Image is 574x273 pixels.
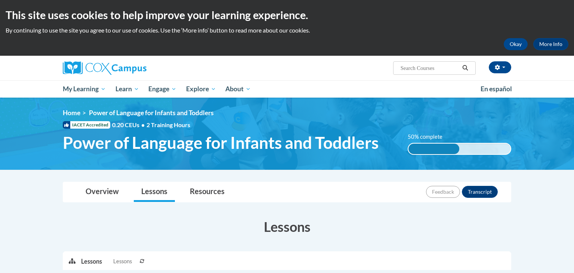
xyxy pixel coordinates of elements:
a: En español [476,81,517,97]
a: My Learning [58,80,111,98]
p: Lessons [81,257,102,266]
span: • [141,121,145,128]
a: Learn [111,80,144,98]
h2: This site uses cookies to help improve your learning experience. [6,7,568,22]
span: Lessons [113,257,132,266]
img: Cox Campus [63,61,146,75]
a: Cox Campus [63,61,205,75]
label: 50% complete [408,133,451,141]
span: IACET Accredited [63,121,110,129]
a: More Info [533,38,568,50]
button: Transcript [462,186,498,198]
span: Learn [115,85,139,93]
span: About [225,85,251,93]
span: Power of Language for Infants and Toddlers [89,109,214,117]
a: About [221,80,256,98]
button: Search [460,64,471,73]
input: Search Courses [400,64,460,73]
div: Main menu [52,80,522,98]
h3: Lessons [63,217,511,236]
a: Lessons [134,182,175,202]
span: Explore [186,85,216,93]
a: Overview [78,182,126,202]
a: Explore [181,80,221,98]
div: 50% complete [408,144,460,154]
a: Engage [143,80,181,98]
a: Home [63,109,80,117]
button: Feedback [426,186,460,198]
span: 2 Training Hours [146,121,190,128]
span: Power of Language for Infants and Toddlers [63,133,379,153]
button: Okay [504,38,528,50]
span: 0.20 CEUs [112,121,146,129]
span: My Learning [63,85,106,93]
button: Account Settings [489,61,511,73]
p: By continuing to use the site you agree to our use of cookies. Use the ‘More info’ button to read... [6,26,568,34]
span: Engage [148,85,176,93]
a: Resources [182,182,232,202]
span: En español [481,85,512,93]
